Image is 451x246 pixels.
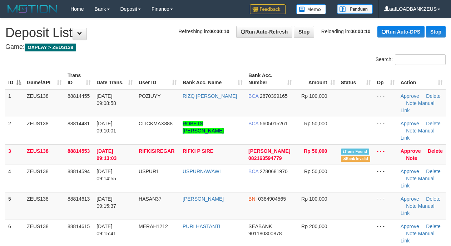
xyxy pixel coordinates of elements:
td: 1 [5,89,24,117]
a: Delete [426,121,440,126]
td: 4 [5,165,24,192]
span: Refreshing in: [178,29,229,34]
a: Note [406,128,417,134]
span: RIFKISIREGAR [139,148,174,154]
span: Rp 100,000 [301,196,327,202]
img: panduan.png [337,4,373,14]
span: POZIUYY [139,93,160,99]
th: Op: activate to sort column ascending [374,69,398,89]
h4: Game: [5,44,446,51]
strong: 00:00:10 [209,29,229,34]
a: Manual Link [401,100,435,113]
input: Search: [395,54,446,65]
td: - - - [374,89,398,117]
span: Copy 5605015261 to clipboard [260,121,288,126]
span: [DATE] 09:08:58 [96,93,116,106]
a: Delete [426,93,440,99]
span: [DATE] 09:15:37 [96,196,116,209]
span: [DATE] 09:15:41 [96,224,116,236]
td: - - - [374,192,398,220]
a: Delete [428,148,443,154]
a: USPURNAWAWI [183,169,221,174]
a: Delete [426,169,440,174]
span: 88814594 [68,169,90,174]
span: [DATE] 09:13:03 [96,148,117,161]
span: Copy 082163594779 to clipboard [248,155,282,161]
span: MERAH1212 [139,224,168,229]
span: 88814481 [68,121,90,126]
td: - - - [374,117,398,144]
a: Manual Link [401,203,435,216]
a: Manual Link [401,128,435,141]
span: Rp 50,000 [304,148,327,154]
a: Note [406,203,417,209]
span: OXPLAY > ZEUS138 [25,44,76,51]
span: Copy 0384904565 to clipboard [258,196,286,202]
span: BCA [248,169,258,174]
span: BCA [248,121,258,126]
a: ROBETS [PERSON_NAME] [183,121,224,134]
td: ZEUS138 [24,192,65,220]
span: 88814455 [68,93,90,99]
th: Bank Acc. Number: activate to sort column ascending [246,69,295,89]
img: MOTION_logo.png [5,4,60,14]
label: Search: [376,54,446,65]
th: Amount: activate to sort column ascending [295,69,338,89]
span: HASAN37 [139,196,162,202]
a: Approve [401,224,419,229]
span: 88814615 [68,224,90,229]
a: Delete [426,224,440,229]
span: [PERSON_NAME] [248,148,290,154]
td: 3 [5,144,24,165]
td: ZEUS138 [24,117,65,144]
span: Copy 2780681970 to clipboard [260,169,288,174]
td: 5 [5,192,24,220]
h1: Deposit List [5,26,446,40]
a: Approve [401,148,421,154]
a: Approve [401,121,419,126]
span: USPUR1 [139,169,159,174]
td: - - - [374,144,398,165]
a: PURI HASTANTI [183,224,220,229]
img: Feedback.jpg [250,4,286,14]
a: Stop [294,26,314,38]
a: Manual Link [401,176,435,189]
th: Action: activate to sort column ascending [398,69,446,89]
a: Delete [426,196,440,202]
a: Approve [401,93,419,99]
span: Copy 2870399165 to clipboard [260,93,288,99]
td: - - - [374,165,398,192]
td: ZEUS138 [24,165,65,192]
th: Status: activate to sort column ascending [338,69,374,89]
th: Game/API: activate to sort column ascending [24,69,65,89]
a: Note [406,176,417,181]
th: ID: activate to sort column descending [5,69,24,89]
td: ZEUS138 [24,89,65,117]
span: Bank is not match [341,156,370,162]
span: BCA [248,93,258,99]
th: Date Trans.: activate to sort column ascending [94,69,136,89]
a: [PERSON_NAME] [183,196,224,202]
span: 88814553 [68,148,90,154]
span: Reloading in: [321,29,371,34]
a: Note [406,100,417,106]
span: Rp 50,000 [304,169,327,174]
a: Note [406,155,417,161]
a: Stop [426,26,446,37]
span: BNI [248,196,257,202]
a: Run Auto-DPS [377,26,425,37]
span: [DATE] 09:10:01 [96,121,116,134]
th: Bank Acc. Name: activate to sort column ascending [180,69,246,89]
th: Trans ID: activate to sort column ascending [65,69,94,89]
strong: 00:00:10 [351,29,371,34]
a: Approve [401,196,419,202]
a: Manual Link [401,231,435,244]
span: Rp 100,000 [301,93,327,99]
a: Approve [401,169,419,174]
a: Run Auto-Refresh [236,26,292,38]
a: RIZQ [PERSON_NAME] [183,93,237,99]
span: Rp 50,000 [304,121,327,126]
td: 2 [5,117,24,144]
span: Rp 200,000 [301,224,327,229]
img: Button%20Memo.svg [296,4,326,14]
